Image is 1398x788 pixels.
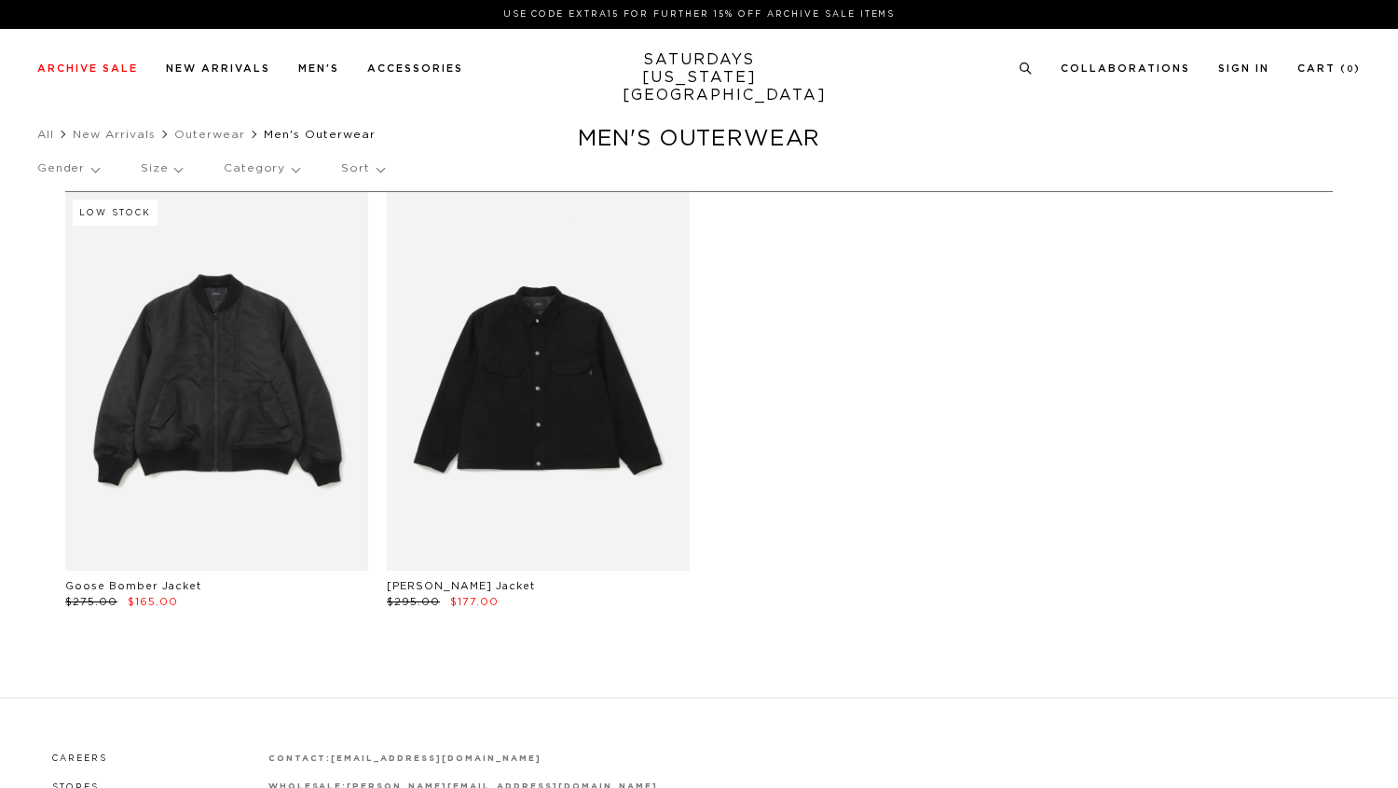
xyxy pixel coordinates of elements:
[73,200,158,226] div: Low Stock
[65,581,201,591] a: Goose Bomber Jacket
[65,597,117,607] span: $275.00
[174,129,245,140] a: Outerwear
[1061,63,1190,74] a: Collaborations
[623,51,776,104] a: SATURDAYS[US_STATE][GEOGRAPHIC_DATA]
[166,63,270,74] a: New Arrivals
[331,754,541,763] a: [EMAIL_ADDRESS][DOMAIN_NAME]
[341,147,383,190] p: Sort
[128,597,178,607] span: $165.00
[1347,65,1354,74] small: 0
[45,7,1353,21] p: Use Code EXTRA15 for Further 15% Off Archive Sale Items
[141,147,182,190] p: Size
[37,63,138,74] a: Archive Sale
[52,754,107,763] a: Careers
[264,129,376,140] span: Men's Outerwear
[387,597,440,607] span: $295.00
[450,597,499,607] span: $177.00
[37,129,54,140] a: All
[367,63,463,74] a: Accessories
[268,754,332,763] strong: contact:
[73,129,156,140] a: New Arrivals
[1297,63,1361,74] a: Cart (0)
[1218,63,1269,74] a: Sign In
[37,147,99,190] p: Gender
[298,63,339,74] a: Men's
[224,147,299,190] p: Category
[387,581,535,591] a: [PERSON_NAME] Jacket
